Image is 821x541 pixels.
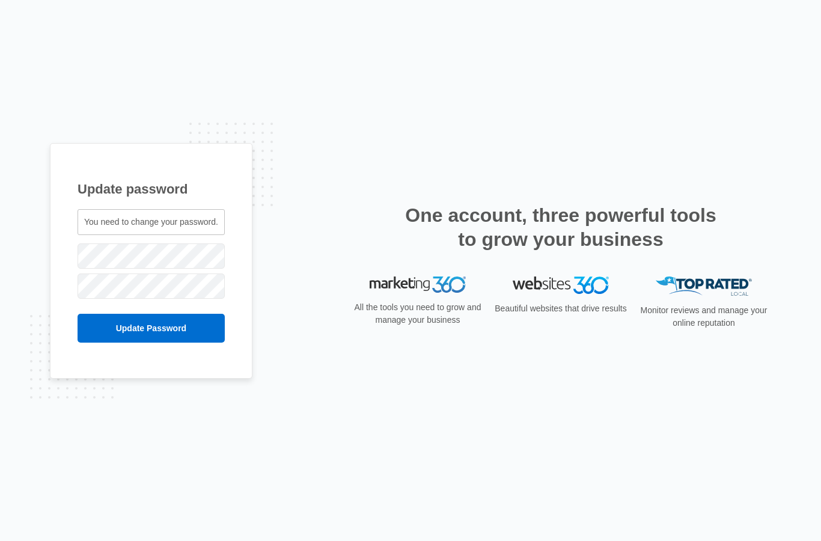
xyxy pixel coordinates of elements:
[78,314,225,343] input: Update Password
[401,203,720,251] h2: One account, three powerful tools to grow your business
[656,277,752,296] img: Top Rated Local
[636,304,771,329] p: Monitor reviews and manage your online reputation
[78,179,225,199] h1: Update password
[493,302,628,315] p: Beautiful websites that drive results
[350,301,485,326] p: All the tools you need to grow and manage your business
[370,277,466,293] img: Marketing 360
[513,277,609,294] img: Websites 360
[84,217,218,227] span: You need to change your password.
